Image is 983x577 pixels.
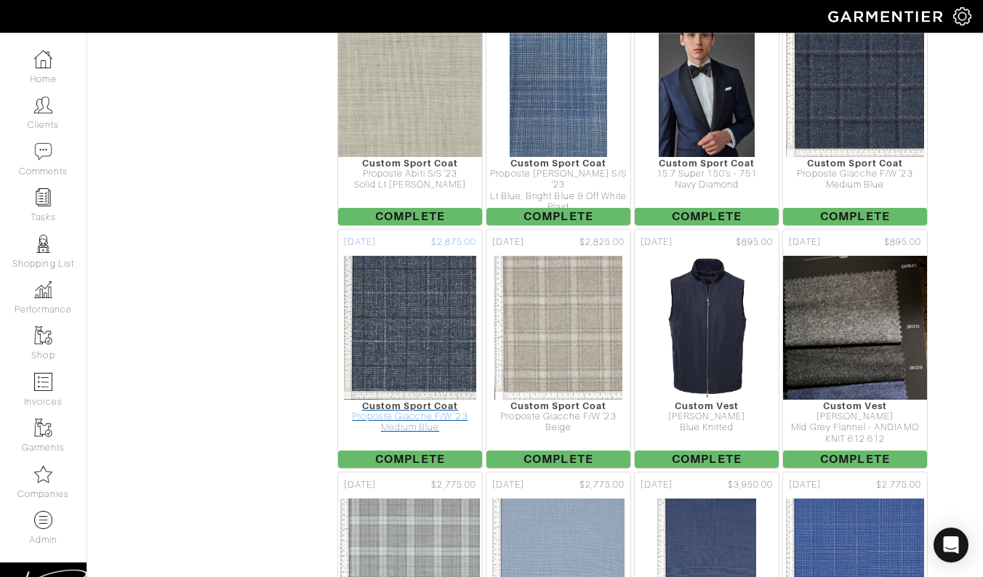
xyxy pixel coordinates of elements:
[492,235,524,249] span: [DATE]
[34,511,52,529] img: custom-products-icon-6973edde1b6c6774590e2ad28d3d057f2f42decad08aa0e48061009ba2575b3a.png
[486,191,630,214] div: Lt Blue, Bright Blue & Off White Plaid
[633,227,781,470] a: [DATE] $895.00 Custom Vest [PERSON_NAME] Blue Knitted Complete
[783,451,927,468] span: Complete
[821,4,953,29] img: garmentier-logo-header-white-b43fb05a5012e4ada735d5af1a66efaba907eab6374d6393d1fbf88cb4ef424d.png
[635,208,779,225] span: Complete
[661,255,753,400] img: t6d8FmAZQrFoYUPPCxpbbP3V
[34,235,52,253] img: stylists-icon-eb353228a002819b7ec25b43dbf5f0378dd9e0616d9560372ff212230b889e62.png
[486,208,630,225] span: Complete
[876,478,921,492] span: $2,775.00
[431,478,476,492] span: $2,775.00
[641,235,673,249] span: [DATE]
[635,411,779,422] div: [PERSON_NAME]
[783,169,927,179] div: Proposte Giacche F/W '23
[635,422,779,433] div: Blue Knitted
[635,400,779,411] div: Custom Vest
[484,227,633,470] a: [DATE] $2,825.00 Custom Sport Coat Proposte Giacche F/W '23 Beige Complete
[736,235,773,249] span: $895.00
[343,255,478,400] img: EBuWWRwSRsQUnLQuc17xeKsk
[884,235,921,249] span: $895.00
[783,422,927,445] div: Mid Grey Flannel - ANDIAMO KNIT 612 612
[338,208,482,225] span: Complete
[658,12,755,158] img: U1Z2sdQEQ8eJjLSxmP6rA21N
[338,411,482,422] div: Proposte Giacche F/W '23
[34,373,52,391] img: orders-icon-0abe47150d42831381b5fb84f609e132dff9fe21cb692f30cb5eec754e2cba89.png
[431,235,476,249] span: $2,875.00
[785,12,925,158] img: MB9uT9zJ8tsuFftCY218WToJ
[635,158,779,169] div: Custom Sport Coat
[494,255,623,400] img: bzPkmtCYkiDckshw6rnAjHsK
[728,478,773,492] span: $3,950.00
[486,169,630,191] div: Proposte [PERSON_NAME] S/S '23
[781,227,929,470] a: [DATE] $895.00 Custom Vest [PERSON_NAME] Mid Grey Flannel - ANDIAMO KNIT 612 612 Complete
[338,422,482,433] div: Medium Blue
[934,528,968,562] div: Open Intercom Messenger
[641,478,673,492] span: [DATE]
[783,411,927,422] div: [PERSON_NAME]
[486,400,630,411] div: Custom Sport Coat
[344,235,376,249] span: [DATE]
[783,400,927,411] div: Custom Vest
[509,12,608,158] img: nxcbuJWpsEZ4seh24XkaiLxB
[486,158,630,169] div: Custom Sport Coat
[338,451,482,468] span: Complete
[34,50,52,68] img: dashboard-icon-dbcd8f5a0b271acd01030246c82b418ddd0df26cd7fceb0bd07c9910d44c42f6.png
[486,411,630,422] div: Proposte Giacche F/W '23
[34,96,52,114] img: clients-icon-6bae9207a08558b7cb47a8932f037763ab4055f8c8b6bfacd5dc20c3e0201464.png
[337,12,484,158] img: jjepNn2KaoCgddrJEUdm5XQR
[34,188,52,206] img: reminder-icon-8004d30b9f0a5d33ae49ab947aed9ed385cf756f9e5892f1edd6e32f2345188e.png
[34,281,52,299] img: graph-8b7af3c665d003b59727f371ae50e7771705bf0c487971e6e97d053d13c5068d.png
[34,465,52,483] img: companies-icon-14a0f246c7e91f24465de634b560f0151b0cc5c9ce11af5fac52e6d7d6371812.png
[338,169,482,179] div: Proposte Abiti S/S '23
[486,422,630,433] div: Beige
[344,478,376,492] span: [DATE]
[336,227,484,470] a: [DATE] $2,875.00 Custom Sport Coat Proposte Giacche F/W '23 Medium Blue Complete
[492,478,524,492] span: [DATE]
[338,179,482,190] div: Solid Lt [PERSON_NAME]
[635,169,779,179] div: 15.7 Super 150's - 751
[783,179,927,190] div: Medium Blue
[783,208,927,225] span: Complete
[782,255,928,400] img: BJkUJye7o8pyRM5iEShxtzRG
[783,158,927,169] div: Custom Sport Coat
[789,235,821,249] span: [DATE]
[953,7,971,25] img: gear-icon-white-bd11855cb880d31180b6d7d6211b90ccbf57a29d726f0c71d8c61bd08dd39cc2.png
[635,451,779,468] span: Complete
[34,142,52,161] img: comment-icon-a0a6a9ef722e966f86d9cbdc48e553b5cf19dbc54f86b18d962a5391bc8f6eb6.png
[338,400,482,411] div: Custom Sport Coat
[34,419,52,437] img: garments-icon-b7da505a4dc4fd61783c78ac3ca0ef83fa9d6f193b1c9dc38574b1d14d53ca28.png
[486,451,630,468] span: Complete
[789,478,821,492] span: [DATE]
[338,158,482,169] div: Custom Sport Coat
[579,478,625,492] span: $2,775.00
[34,326,52,344] img: garments-icon-b7da505a4dc4fd61783c78ac3ca0ef83fa9d6f193b1c9dc38574b1d14d53ca28.png
[635,179,779,190] div: Navy Diamond
[579,235,625,249] span: $2,825.00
